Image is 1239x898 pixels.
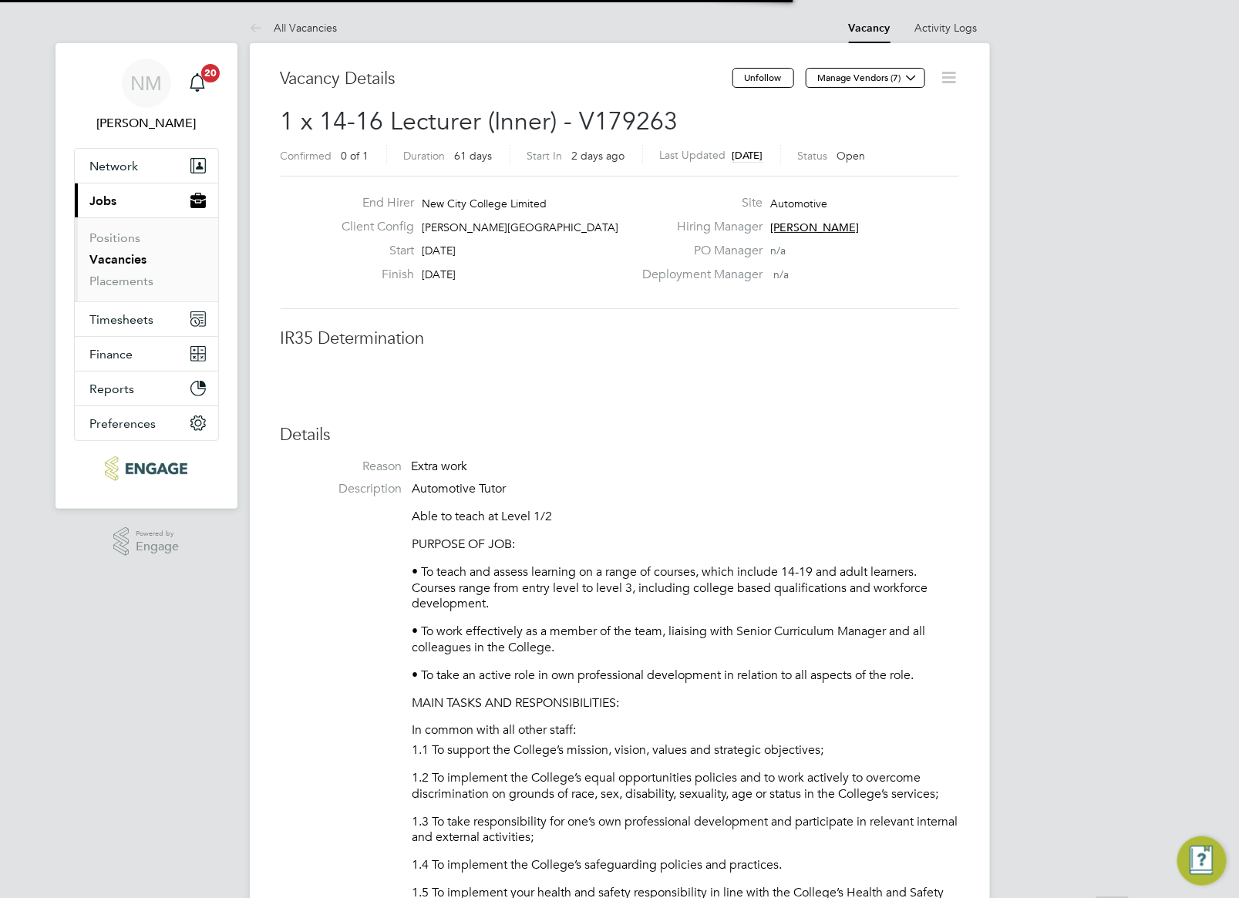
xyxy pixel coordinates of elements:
span: New City College Limited [422,197,547,210]
span: Finance [90,347,133,362]
p: 1.4 To implement the College’s safeguarding policies and practices. [412,857,959,873]
button: Network [75,149,218,183]
h3: Vacancy Details [281,68,732,90]
label: End Hirer [329,195,414,211]
p: Able to teach at Level 1/2 [412,509,959,525]
button: Jobs [75,183,218,217]
img: ncclondon-logo-retina.png [105,456,187,481]
label: PO Manager [633,243,763,259]
label: Deployment Manager [633,267,763,283]
span: 1 x 14-16 Lecturer (Inner) - V179263 [281,106,678,136]
p: • To take an active role in own professional development in relation to all aspects of the role. [412,668,959,684]
a: Go to home page [74,456,219,481]
p: PURPOSE OF JOB: [412,536,959,553]
label: Start [329,243,414,259]
span: Reports [90,382,135,396]
a: Vacancies [90,252,147,267]
li: In common with all other staff: [412,722,959,742]
span: [DATE] [422,244,456,257]
label: Reason [281,459,402,475]
button: Manage Vendors (7) [806,68,925,88]
label: Hiring Manager [633,219,763,235]
span: Automotive [770,197,827,210]
div: Jobs [75,217,218,301]
button: Engage Resource Center [1177,836,1227,886]
a: Placements [90,274,154,288]
span: Engage [136,540,179,553]
label: Last Updated [660,148,726,162]
p: 1.3 To take responsibility for one’s own professional development and participate in relevant int... [412,814,959,846]
label: Duration [404,149,446,163]
a: Vacancy [849,22,891,35]
span: 61 days [455,149,493,163]
button: Timesheets [75,302,218,336]
span: 0 of 1 [342,149,369,163]
label: Status [798,149,828,163]
button: Unfollow [732,68,794,88]
span: n/a [770,244,786,257]
a: All Vacancies [250,21,338,35]
span: Powered by [136,527,179,540]
span: [PERSON_NAME][GEOGRAPHIC_DATA] [422,220,618,234]
a: Powered byEngage [113,527,179,557]
span: Nathan Morris [74,114,219,133]
label: Finish [329,267,414,283]
span: Timesheets [90,312,154,327]
span: [DATE] [732,149,763,162]
span: 2 days ago [572,149,625,163]
a: Activity Logs [915,21,978,35]
p: Automotive Tutor [412,481,959,497]
span: [PERSON_NAME] [770,220,859,234]
span: Jobs [90,193,117,208]
p: • To work effectively as a member of the team, liaising with Senior Curriculum Manager and all co... [412,624,959,656]
p: MAIN TASKS AND RESPONSIBILITIES: [412,695,959,711]
h3: IR35 Determination [281,328,959,350]
a: NM[PERSON_NAME] [74,59,219,133]
button: Reports [75,372,218,405]
label: Site [633,195,763,211]
label: Description [281,481,402,497]
label: Client Config [329,219,414,235]
button: Preferences [75,406,218,440]
a: Positions [90,230,141,245]
label: Start In [527,149,563,163]
label: Confirmed [281,149,332,163]
p: 1.1 To support the College’s mission, vision, values and strategic objectives; [412,742,959,758]
span: n/a [773,267,789,281]
h3: Details [281,424,959,446]
button: Finance [75,337,218,371]
span: Open [837,149,866,163]
span: NM [130,73,162,93]
span: Preferences [90,416,157,431]
a: 20 [182,59,213,108]
span: 20 [201,64,220,82]
p: 1.2 To implement the College’s equal opportunities policies and to work actively to overcome disc... [412,770,959,802]
span: Extra work [412,459,468,474]
nav: Main navigation [56,43,237,509]
p: • To teach and assess learning on a range of courses, which include 14-19 and adult learners. Cou... [412,564,959,612]
span: Network [90,159,139,173]
span: [DATE] [422,267,456,281]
